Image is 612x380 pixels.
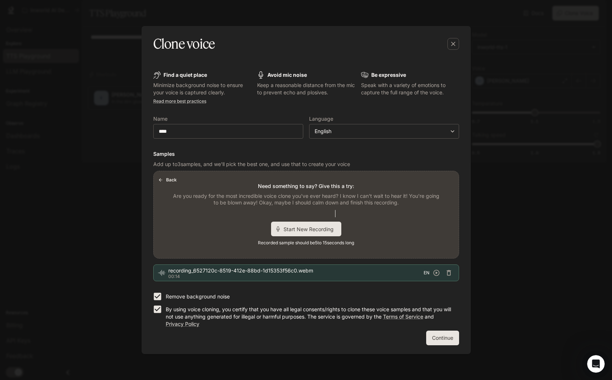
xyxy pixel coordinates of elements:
p: Speak with a variety of emotions to capture the full range of the voice. [361,82,459,96]
h5: Clone voice [153,35,215,53]
b: Find a quiet place [164,72,207,78]
b: Avoid mic noise [267,72,307,78]
div: English [309,128,459,135]
p: Language [309,116,333,121]
p: Keep a reasonable distance from the mic to prevent echo and plosives. [257,82,355,96]
button: Continue [426,331,459,345]
span: Start New Recording [284,225,338,233]
span: recording_6527120c-8519-412e-88bd-1d15353f56c0.webm [168,267,424,274]
p: By using voice cloning, you certify that you have all legal consents/rights to clone these voice ... [166,306,453,328]
div: Start New Recording [271,222,341,236]
a: Privacy Policy [166,321,199,327]
button: Back [157,174,180,186]
p: 00:14 [168,274,424,279]
a: Terms of Service [383,313,423,320]
b: Be expressive [371,72,406,78]
div: English [315,128,447,135]
iframe: Intercom live chat [587,355,605,373]
p: Remove background noise [166,293,230,300]
span: EN [424,269,429,276]
p: Minimize background noise to ensure your voice is captured clearly. [153,82,251,96]
p: Add up to 3 samples, and we'll pick the best one, and use that to create your voice [153,161,459,168]
h6: Samples [153,150,459,158]
p: Are you ready for the most incredible voice clone you've ever heard? I know I can't wait to hear ... [171,193,441,206]
span: Recorded sample should be 5 to 15 seconds long [258,239,354,247]
p: Need something to say? Give this a try: [258,183,354,190]
a: Read more best practices [153,98,206,104]
p: Name [153,116,168,121]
